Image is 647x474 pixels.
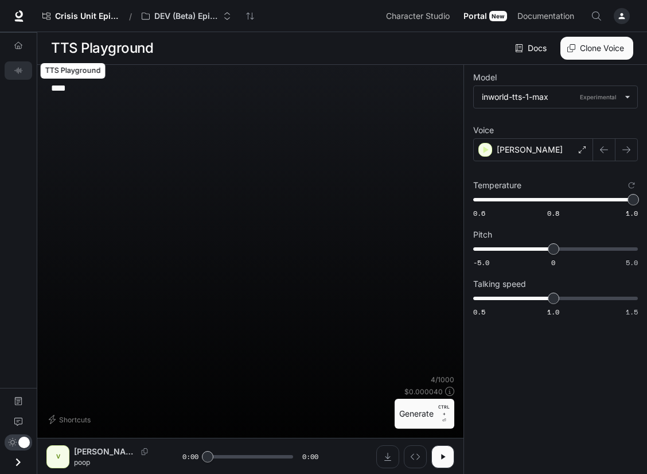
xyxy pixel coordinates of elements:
[137,448,153,455] button: Copy Voice ID
[404,445,427,468] button: Inspect
[74,446,137,457] p: [PERSON_NAME]
[239,5,262,28] button: Sync workspaces
[473,208,485,218] span: 0.6
[438,403,450,424] p: ⏎
[551,258,555,267] span: 0
[625,179,638,192] button: Reset to default
[438,403,450,417] p: CTRL +
[489,11,507,21] div: New
[55,11,119,21] span: Crisis Unit Episode 1
[463,9,487,24] span: Portal
[473,258,489,267] span: -5.0
[46,410,95,429] button: Shortcuts
[5,413,32,431] a: Feedback
[124,10,137,22] div: /
[513,5,583,28] a: Documentation
[560,37,633,60] button: Clone Voice
[37,5,124,28] a: Crisis Unit Episode 1
[74,457,155,467] p: poop
[578,92,619,102] p: Experimental
[49,448,67,466] div: V
[137,5,236,28] button: Open workspace menu
[5,36,32,55] a: Overview
[473,231,492,239] p: Pitch
[51,37,153,60] h1: TTS Playground
[5,61,32,80] a: TTS Playground
[459,5,512,28] a: PortalNew
[547,307,559,317] span: 1.0
[5,450,31,474] button: Open drawer
[626,258,638,267] span: 5.0
[182,451,198,463] span: 0:00
[473,73,497,81] p: Model
[302,451,318,463] span: 0:00
[386,9,450,24] span: Character Studio
[517,9,574,24] span: Documentation
[513,37,551,60] a: Docs
[547,208,559,218] span: 0.8
[473,280,526,288] p: Talking speed
[376,445,399,468] button: Download audio
[431,375,454,384] p: 4 / 1000
[482,91,619,103] div: inworld-tts-1-max
[474,86,637,108] div: inworld-tts-1-maxExperimental
[381,5,458,28] a: Character Studio
[626,208,638,218] span: 1.0
[626,307,638,317] span: 1.5
[395,399,454,429] button: GenerateCTRL +⏎
[473,181,521,189] p: Temperature
[18,436,30,448] span: Dark mode toggle
[41,63,106,79] div: TTS Playground
[404,387,443,397] p: $ 0.000040
[497,144,563,156] p: [PERSON_NAME]
[473,126,494,134] p: Voice
[154,11,219,21] p: DEV (Beta) Episode 1 - Crisis Unit
[473,307,485,317] span: 0.5
[5,392,32,410] a: Documentation
[585,5,608,28] button: Open Command Menu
